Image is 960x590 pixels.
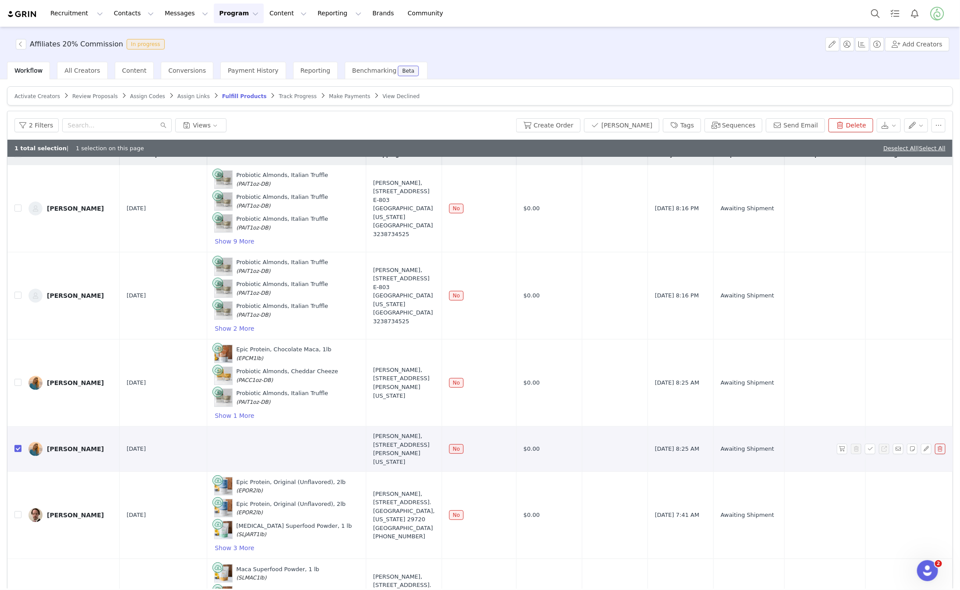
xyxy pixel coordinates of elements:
span: Awaiting Shipment [721,511,774,519]
img: 50a748c1-7ff6-4c4b-b323-8ba6c8d040cb.jpg [28,442,43,456]
img: Product Image [215,193,232,210]
button: [PERSON_NAME] [584,118,659,132]
div: [PHONE_NUMBER] [373,532,435,541]
span: (EPOR2lb) [236,509,263,516]
span: No [449,444,463,454]
div: Probiotic Almonds, Italian Truffle [236,171,328,188]
input: Search... [62,118,172,132]
span: [DATE] [127,511,146,519]
img: grin logo [7,10,38,18]
div: [PERSON_NAME] [47,205,104,212]
a: [PERSON_NAME] [28,201,113,216]
div: Beta [402,68,414,74]
img: Product Image [215,499,232,517]
button: Tags [663,118,701,132]
div: Epic Protein, Original (Unflavored), 2lb [236,478,346,495]
a: [PERSON_NAME] [28,442,113,456]
span: No [449,510,463,520]
button: Views [175,118,227,132]
span: (PAIT1oz-DB) [236,290,270,296]
button: Delete [829,118,873,132]
img: Product Image [215,258,232,276]
div: [PERSON_NAME] [47,292,104,299]
button: Add Creators [885,37,949,51]
button: 2 Filters [14,118,59,132]
a: [PERSON_NAME] [28,289,113,303]
span: (PAIT1oz-DB) [236,181,270,187]
div: [PERSON_NAME] [47,379,104,386]
span: Make Payments [329,93,370,99]
span: (PAIT1oz-DB) [236,312,270,318]
span: [DATE] 7:41 AM [655,511,700,519]
span: Awaiting Shipment [721,291,774,300]
button: Show 3 More [214,543,255,553]
img: 5c446ea7-339c-4be4-9d91-68c3cb810942.jpg [28,508,43,522]
div: Probiotic Almonds, Cheddar Cheeze [236,367,338,384]
span: Awaiting Shipment [721,445,774,453]
span: Activate Creators [14,93,60,99]
div: Probiotic Almonds, Italian Truffle [236,215,328,232]
span: Track Progress [279,93,316,99]
span: Payment History [228,67,279,74]
span: Content [122,67,147,74]
span: Conversions [168,67,206,74]
div: 3238734525 [373,230,435,239]
span: [DATE] 8:16 PM [655,204,699,213]
img: Product Image [215,215,232,232]
div: Epic Protein, Original (Unflavored), 2lb [236,500,346,517]
span: [object Object] [16,39,168,49]
span: Send Email [893,444,907,454]
span: Awaiting Shipment [721,378,774,387]
span: [DATE] [127,291,146,300]
button: Sequences [705,118,762,132]
span: $0.00 [524,378,540,387]
span: [DATE] 8:25 AM [655,445,700,453]
span: Fulfill Products [222,93,267,99]
a: [PERSON_NAME] [28,376,113,390]
span: 2 [935,560,942,567]
img: Product Image [215,367,232,385]
a: Tasks [886,4,905,23]
button: Search [866,4,885,23]
span: $0.00 [524,511,540,519]
span: In progress [127,39,165,49]
span: All Creators [64,67,100,74]
a: Select All [919,145,946,152]
span: No [449,378,463,388]
img: Product Image [215,565,232,582]
a: Brands [367,4,402,23]
b: 1 total selection [14,145,67,152]
img: Product Image [215,389,232,406]
button: Program [214,4,264,23]
div: [PERSON_NAME], [STREET_ADDRESS] E-803 [GEOGRAPHIC_DATA][US_STATE] [GEOGRAPHIC_DATA] [373,179,435,239]
span: Assign Links [177,93,210,99]
span: No [449,291,463,300]
span: Awaiting Shipment [721,204,774,213]
h3: Affiliates 20% Commission [30,39,123,49]
img: 2b32fcdd-b0f8-4dc0-93c9-bf20f30f5feb.png [930,7,944,21]
span: [DATE] 8:25 AM [655,378,700,387]
span: $0.00 [524,445,540,453]
div: [PERSON_NAME], [STREET_ADDRESS]. [GEOGRAPHIC_DATA], [US_STATE] 29720 [GEOGRAPHIC_DATA] [373,490,435,541]
span: (PAIT1oz-DB) [236,203,270,209]
div: Probiotic Almonds, Italian Truffle [236,302,328,319]
div: Probiotic Almonds, Italian Truffle [236,258,328,275]
div: [PERSON_NAME], [STREET_ADDRESS][PERSON_NAME][US_STATE] [373,432,435,466]
span: $0.00 [524,204,540,213]
button: Show 2 More [214,323,255,334]
span: (PAIT1oz-DB) [236,399,270,405]
button: Messages [159,4,213,23]
div: [PERSON_NAME] [47,512,104,519]
span: No [449,204,463,213]
img: Product Image [215,521,232,539]
span: $0.00 [524,291,540,300]
span: (EPOR2lb) [236,488,263,494]
span: | [917,145,946,152]
span: [DATE] 8:16 PM [655,291,699,300]
img: Product Image [215,302,232,319]
span: (PAIT1oz-DB) [236,268,270,274]
div: [PERSON_NAME], [STREET_ADDRESS] E-803 [GEOGRAPHIC_DATA][US_STATE] [GEOGRAPHIC_DATA] [373,266,435,326]
img: 7c23db9b-0a88-4138-a7d3-201bfd265ed4--s.jpg [28,289,43,303]
img: 7c23db9b-0a88-4138-a7d3-201bfd265ed4--s.jpg [28,201,43,216]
